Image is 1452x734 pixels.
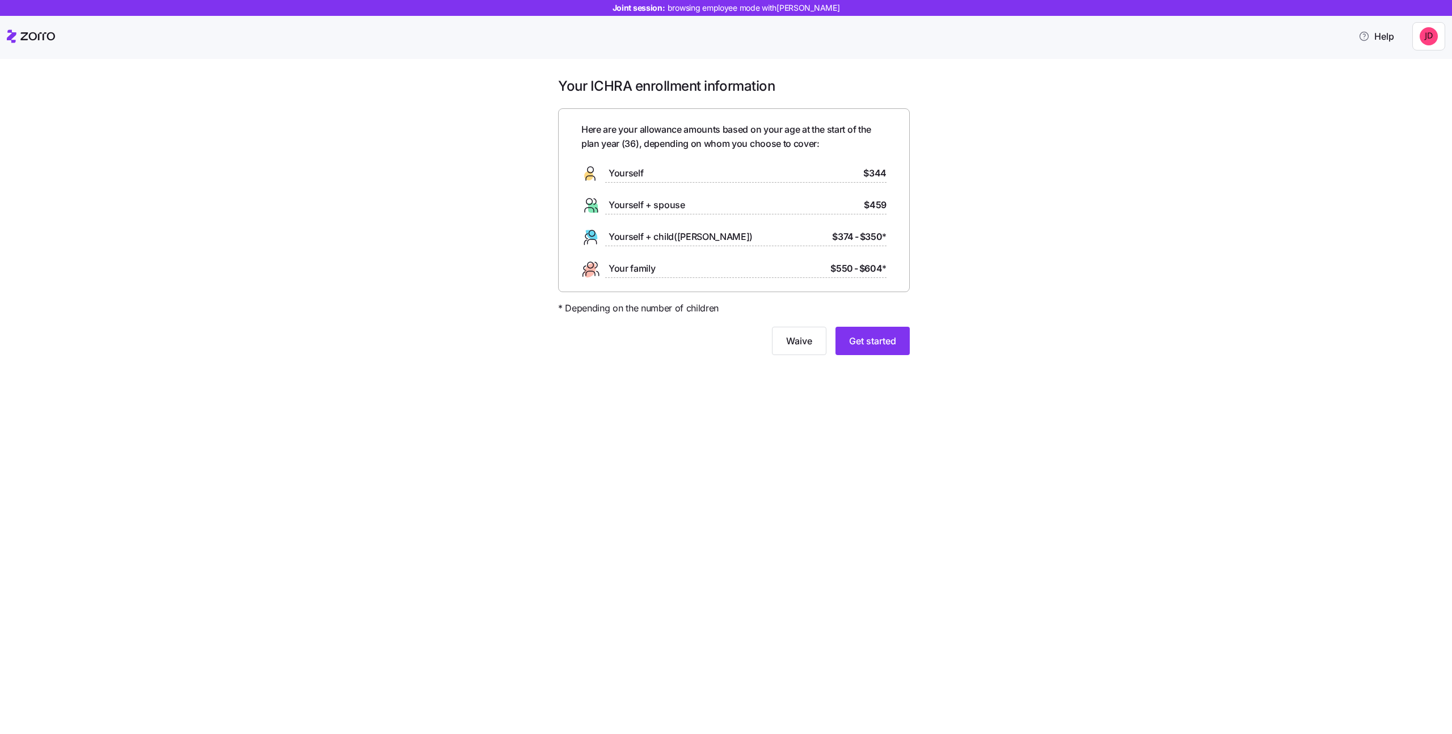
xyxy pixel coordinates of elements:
[849,334,896,348] span: Get started
[830,261,853,276] span: $550
[832,230,854,244] span: $374
[1420,27,1438,45] img: 72f52dea674e64c945298407f3f61886
[855,230,859,244] span: -
[854,261,858,276] span: -
[668,2,840,14] span: browsing employee mode with [PERSON_NAME]
[609,261,655,276] span: Your family
[558,77,910,95] h1: Your ICHRA enrollment information
[558,301,719,315] span: * Depending on the number of children
[786,334,812,348] span: Waive
[1349,25,1403,48] button: Help
[609,166,643,180] span: Yourself
[609,198,685,212] span: Yourself + spouse
[613,2,840,14] span: Joint session:
[609,230,753,244] span: Yourself + child([PERSON_NAME])
[581,123,887,151] span: Here are your allowance amounts based on your age at the start of the plan year ( 36 ), depending...
[863,166,887,180] span: $344
[859,261,887,276] span: $604
[1358,29,1394,43] span: Help
[864,198,887,212] span: $459
[772,327,826,355] button: Waive
[835,327,910,355] button: Get started
[860,230,887,244] span: $350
